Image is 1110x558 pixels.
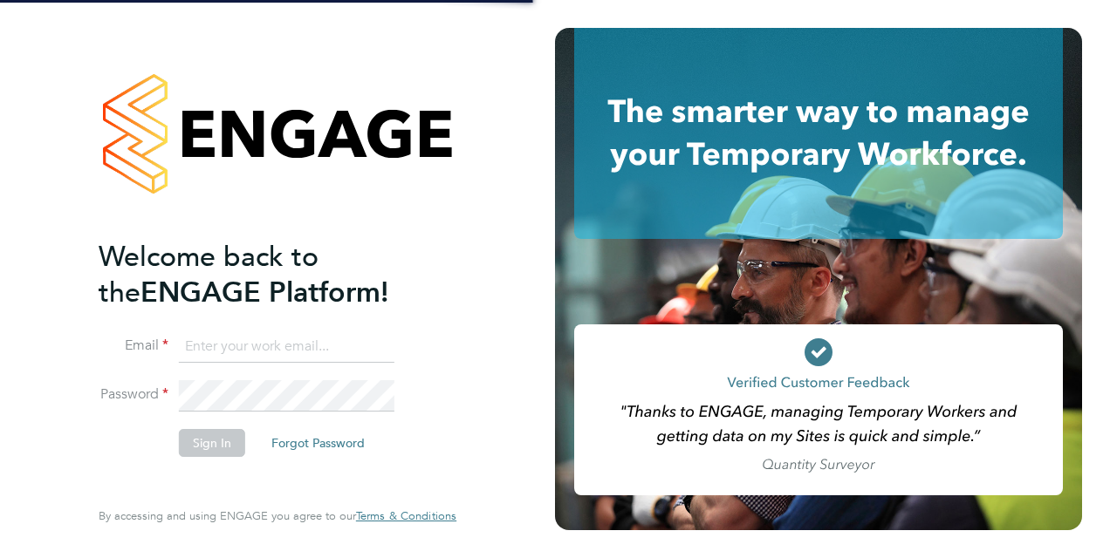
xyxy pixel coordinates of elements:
label: Email [99,337,168,355]
a: Terms & Conditions [356,509,456,523]
button: Sign In [179,429,245,457]
span: Welcome back to the [99,240,319,310]
input: Enter your work email... [179,331,394,363]
label: Password [99,385,168,404]
span: By accessing and using ENGAGE you agree to our [99,508,456,523]
button: Forgot Password [257,429,379,457]
h2: ENGAGE Platform! [99,239,439,310]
